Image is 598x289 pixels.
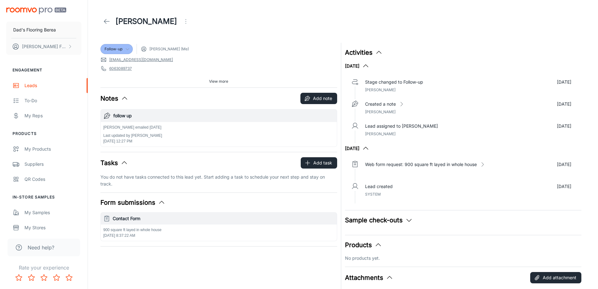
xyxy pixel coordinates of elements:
[557,161,571,168] p: [DATE]
[345,62,369,70] button: [DATE]
[24,82,81,89] div: Leads
[25,271,38,284] button: Rate 2 star
[365,87,396,92] span: [PERSON_NAME]
[345,255,582,262] p: No products yet.
[365,109,396,114] span: [PERSON_NAME]
[63,271,75,284] button: Rate 5 star
[365,131,396,136] span: [PERSON_NAME]
[24,176,81,183] div: QR Codes
[100,44,133,54] div: Follow-up
[24,112,81,119] div: My Reps
[149,46,189,52] span: [PERSON_NAME] (Me)
[13,26,56,33] p: Dad's Flooring Berea
[24,224,81,231] div: My Stores
[103,227,334,233] p: 900 square ft layed in whole house
[345,145,369,152] button: [DATE]
[103,233,135,238] span: [DATE] 8:37:22 AM
[101,109,337,147] button: follow up[PERSON_NAME] emailed [DATE]Last updated by [PERSON_NAME][DATE] 12:27 PM
[345,215,413,225] button: Sample check-outs
[557,79,571,86] p: [DATE]
[557,183,571,190] p: [DATE]
[22,43,66,50] p: [PERSON_NAME] Franklin
[100,158,128,168] button: Tasks
[365,123,438,130] p: Lead assigned to [PERSON_NAME]
[6,38,81,55] button: [PERSON_NAME] Franklin
[180,15,192,28] button: Open menu
[300,93,337,104] button: Add note
[24,161,81,168] div: Suppliers
[365,79,423,86] p: Stage changed to Follow-up
[24,97,81,104] div: To-do
[301,157,337,169] button: Add task
[113,215,334,222] h6: Contact Form
[109,66,132,71] a: 6063089737
[6,8,66,14] img: Roomvo PRO Beta
[105,46,122,52] span: Follow-up
[103,125,162,130] p: [PERSON_NAME] emailed [DATE]
[6,22,81,38] button: Dad's Flooring Berea
[345,48,383,57] button: Activities
[103,133,162,138] p: Last updated by [PERSON_NAME]
[209,79,228,84] span: View more
[101,213,337,241] button: Contact Form900 square ft layed in whole house[DATE] 8:37:22 AM
[345,273,393,282] button: Attachments
[113,112,334,119] h6: follow up
[365,101,396,108] p: Created a note
[365,183,393,190] p: Lead created
[530,272,581,283] button: Add attachment
[557,123,571,130] p: [DATE]
[557,101,571,108] p: [DATE]
[207,77,231,86] button: View more
[365,192,381,197] span: System
[24,146,81,153] div: My Products
[109,57,173,63] a: [EMAIL_ADDRESS][DOMAIN_NAME]
[38,271,50,284] button: Rate 3 star
[50,271,63,284] button: Rate 4 star
[13,271,25,284] button: Rate 1 star
[100,94,128,103] button: Notes
[100,174,337,187] p: You do not have tasks connected to this lead yet. Start adding a task to schedule your next step ...
[100,198,165,207] button: Form submissions
[28,244,54,251] span: Need help?
[103,138,162,144] p: [DATE] 12:27 PM
[365,161,477,168] p: Web form request: 900 square ft layed in whole house
[5,264,83,271] p: Rate your experience
[345,240,382,250] button: Products
[116,16,177,27] h1: [PERSON_NAME]
[24,209,81,216] div: My Samples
